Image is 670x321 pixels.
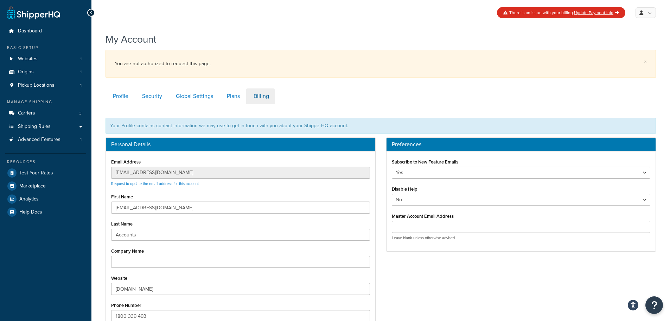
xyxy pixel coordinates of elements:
[18,110,35,116] span: Carriers
[5,107,86,120] a: Carriers 3
[5,167,86,179] a: Test Your Rates
[5,133,86,146] a: Advanced Features 1
[5,206,86,218] a: Help Docs
[5,180,86,192] a: Marketplace
[111,221,133,227] label: Last Name
[168,88,219,104] a: Global Settings
[497,7,625,18] div: There is an issue with your billing.
[246,88,275,104] a: Billing
[80,137,82,143] span: 1
[18,28,42,34] span: Dashboard
[5,120,86,133] a: Shipping Rules
[5,66,86,79] li: Origins
[18,124,51,130] span: Shipping Rules
[5,79,86,92] li: Pickup Locations
[392,235,651,241] p: Leave blank unless otherwise advised
[5,66,86,79] a: Origins 1
[79,110,82,116] span: 3
[135,88,168,104] a: Security
[392,186,417,192] label: Disable Help
[5,107,86,120] li: Carriers
[19,196,39,202] span: Analytics
[5,25,86,38] a: Dashboard
[80,69,82,75] span: 1
[18,69,34,75] span: Origins
[80,56,82,62] span: 1
[111,194,133,199] label: First Name
[5,99,86,105] div: Manage Shipping
[5,159,86,165] div: Resources
[80,82,82,88] span: 1
[5,193,86,205] a: Analytics
[5,45,86,51] div: Basic Setup
[106,88,134,104] a: Profile
[111,303,141,308] label: Phone Number
[18,82,55,88] span: Pickup Locations
[115,59,647,69] div: You are not authorized to request this page.
[7,5,60,19] a: ShipperHQ Home
[5,79,86,92] a: Pickup Locations 1
[644,59,647,64] a: ×
[111,248,144,254] label: Company Name
[19,183,46,189] span: Marketplace
[19,170,53,176] span: Test Your Rates
[645,296,663,314] button: Open Resource Center
[106,32,156,46] h1: My Account
[111,181,199,186] a: Request to update the email address for this account
[5,53,86,66] li: Websites
[18,137,60,143] span: Advanced Features
[392,159,458,165] label: Subscribe to New Feature Emails
[5,133,86,146] li: Advanced Features
[19,209,42,215] span: Help Docs
[106,118,656,134] div: Your Profile contains contact information we may use to get in touch with you about your ShipperH...
[111,159,141,165] label: Email Address
[111,141,370,148] h3: Personal Details
[574,10,619,16] a: Update Payment Info
[5,53,86,66] a: Websites 1
[18,56,38,62] span: Websites
[392,141,651,148] h3: Preferences
[111,276,127,281] label: Website
[392,214,454,219] label: Master Account Email Address
[219,88,245,104] a: Plans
